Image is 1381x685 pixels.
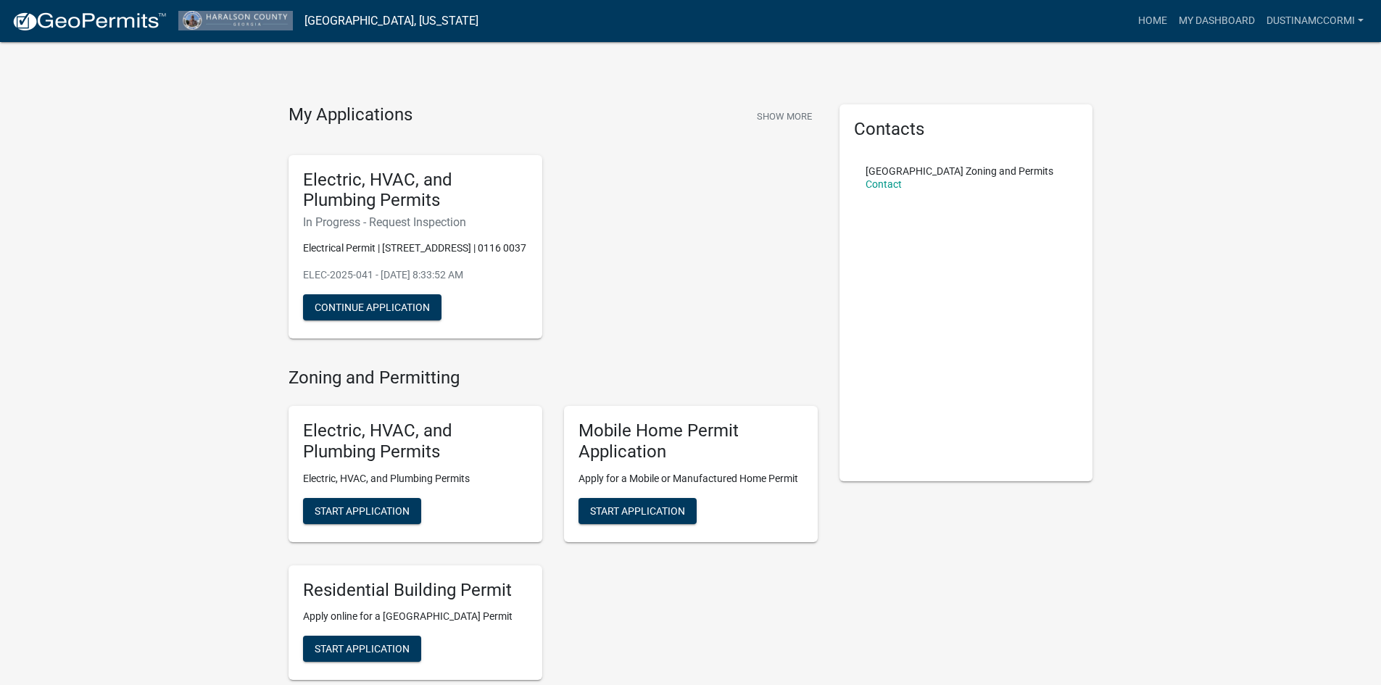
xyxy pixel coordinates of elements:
a: dustinamccormi [1261,7,1369,35]
img: Haralson County, Georgia [178,11,293,30]
button: Start Application [303,636,421,662]
button: Show More [751,104,818,128]
p: Apply for a Mobile or Manufactured Home Permit [578,471,803,486]
p: Electrical Permit | [STREET_ADDRESS] | 0116 0037 [303,241,528,256]
button: Start Application [303,498,421,524]
a: Contact [866,178,902,190]
span: Start Application [315,643,410,655]
p: Apply online for a [GEOGRAPHIC_DATA] Permit [303,609,528,624]
a: My Dashboard [1173,7,1261,35]
h4: Zoning and Permitting [289,368,818,389]
h5: Mobile Home Permit Application [578,420,803,462]
h5: Electric, HVAC, and Plumbing Permits [303,170,528,212]
p: Electric, HVAC, and Plumbing Permits [303,471,528,486]
h4: My Applications [289,104,412,126]
p: ELEC-2025-041 - [DATE] 8:33:52 AM [303,267,528,283]
span: Start Application [590,505,685,516]
span: Start Application [315,505,410,516]
button: Continue Application [303,294,441,320]
button: Start Application [578,498,697,524]
p: [GEOGRAPHIC_DATA] Zoning and Permits [866,166,1053,176]
h6: In Progress - Request Inspection [303,215,528,229]
h5: Contacts [854,119,1079,140]
a: [GEOGRAPHIC_DATA], [US_STATE] [304,9,478,33]
h5: Electric, HVAC, and Plumbing Permits [303,420,528,462]
a: Home [1132,7,1173,35]
h5: Residential Building Permit [303,580,528,601]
